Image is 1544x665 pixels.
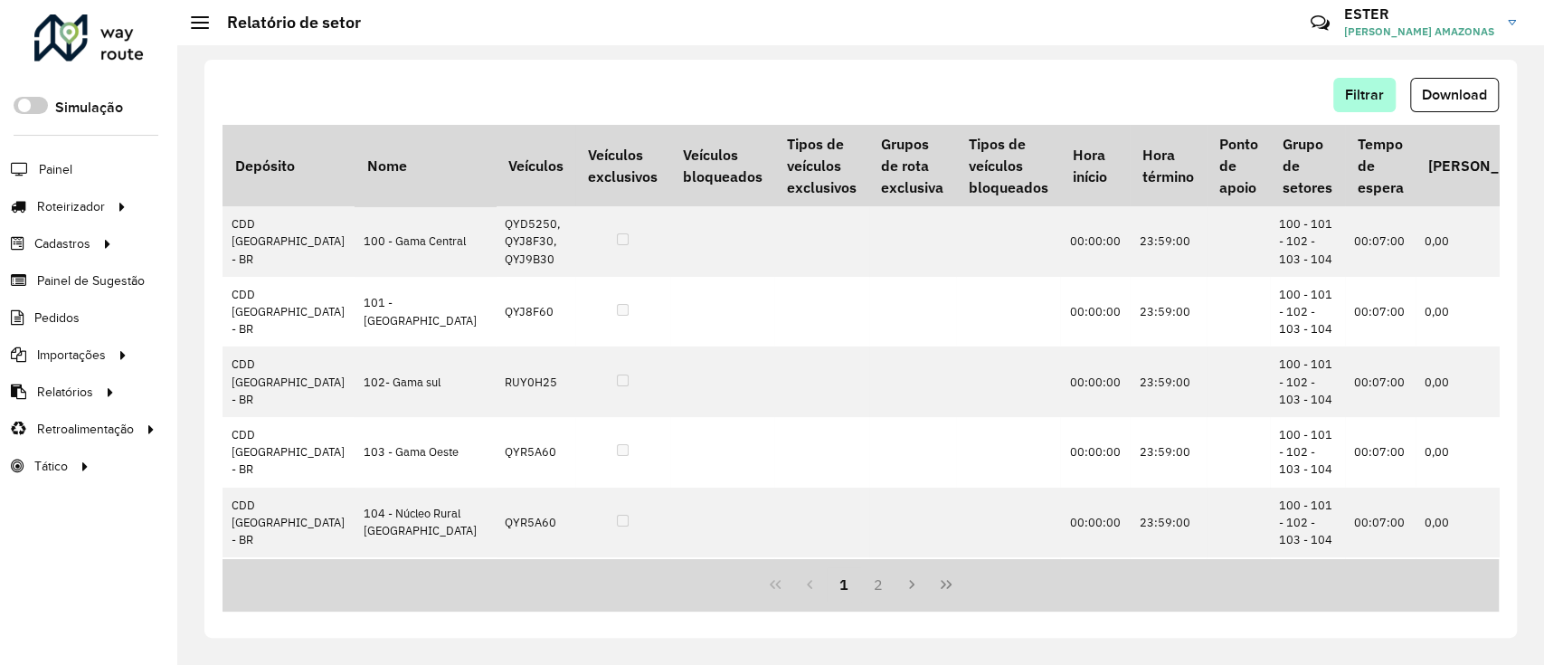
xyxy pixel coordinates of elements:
button: 2 [861,567,895,602]
h2: Relatório de setor [209,13,361,33]
th: Ponto de apoio [1207,125,1270,206]
td: CDD [GEOGRAPHIC_DATA] - BR [223,488,355,558]
button: Download [1410,78,1499,112]
th: Tempo de espera [1345,125,1416,206]
span: Cadastros [34,234,90,253]
td: CDD [GEOGRAPHIC_DATA] - BR [223,347,355,417]
td: 101 - [GEOGRAPHIC_DATA] [355,277,496,347]
button: Next Page [895,567,929,602]
th: Nome [355,125,496,206]
span: [PERSON_NAME] AMAZONAS [1344,24,1494,40]
td: 23:59:00 [1130,347,1206,417]
button: Filtrar [1333,78,1396,112]
button: Last Page [929,567,963,602]
td: 100 - 101 - 102 - 103 - 104 [1270,206,1344,277]
td: 23:59:00 [1130,417,1206,488]
th: Tipos de veículos bloqueados [956,125,1060,206]
td: 00:07:00 [1345,206,1416,277]
td: 100 - 101 - 102 - 103 - 104 [1270,347,1344,417]
span: Relatórios [37,383,93,402]
td: 100 - Gama Central [355,206,496,277]
td: 00:07:00 [1345,417,1416,488]
td: CDD [GEOGRAPHIC_DATA] - BR [223,417,355,488]
td: RUY0H25 [496,347,575,417]
td: CDD [GEOGRAPHIC_DATA] - BR [223,206,355,277]
td: 00:00:00 [1060,277,1130,347]
th: Tipos de veículos exclusivos [774,125,868,206]
td: 103 - Gama Oeste [355,417,496,488]
span: Retroalimentação [37,420,134,439]
td: 100 - 101 - 102 - 103 - 104 [1270,417,1344,488]
h3: ESTER [1344,5,1494,23]
td: 110 - Santa Maria I [355,557,496,628]
td: QYD5250, QYJ8F30, QYJ9B30 [496,206,575,277]
td: QYD5690 [496,557,575,628]
td: 00:00:00 [1060,557,1130,628]
th: Veículos [496,125,575,206]
label: Simulação [55,97,123,119]
td: 00:00:00 [1060,206,1130,277]
td: 00:00:00 [1060,488,1130,558]
span: Filtrar [1345,87,1384,102]
td: 23:59:00 [1130,206,1206,277]
td: 23:59:00 [1130,557,1206,628]
th: Hora início [1060,125,1130,206]
span: Pedidos [34,309,80,328]
span: Tático [34,457,68,476]
span: Painel [39,160,72,179]
a: Contato Rápido [1301,4,1340,43]
th: Hora término [1130,125,1206,206]
th: Grupos de rota exclusiva [869,125,956,206]
span: Painel de Sugestão [37,271,145,290]
span: Importações [37,346,106,365]
td: 00:07:00 [1345,347,1416,417]
td: 00:00:00 [1060,347,1130,417]
th: Depósito [223,125,355,206]
td: 110 - 111 [1270,557,1344,628]
td: 00:07:00 [1345,277,1416,347]
td: 104 - Núcleo Rural [GEOGRAPHIC_DATA] [355,488,496,558]
th: Veículos bloqueados [670,125,774,206]
td: 102- Gama sul [355,347,496,417]
td: CDD [GEOGRAPHIC_DATA] - BR [223,557,355,628]
td: 00:00:00 [1060,417,1130,488]
th: Grupo de setores [1270,125,1344,206]
td: QYR5A60 [496,488,575,558]
td: 00:07:00 [1345,488,1416,558]
td: 100 - 101 - 102 - 103 - 104 [1270,277,1344,347]
span: Roteirizador [37,197,105,216]
td: 23:59:00 [1130,488,1206,558]
td: 23:59:00 [1130,277,1206,347]
td: 100 - 101 - 102 - 103 - 104 [1270,488,1344,558]
td: CDD [GEOGRAPHIC_DATA] - BR [223,277,355,347]
td: QYR5A60 [496,417,575,488]
td: QYJ8F60 [496,277,575,347]
td: 00:07:00 [1345,557,1416,628]
span: Download [1422,87,1487,102]
button: 1 [827,567,861,602]
th: Veículos exclusivos [575,125,669,206]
